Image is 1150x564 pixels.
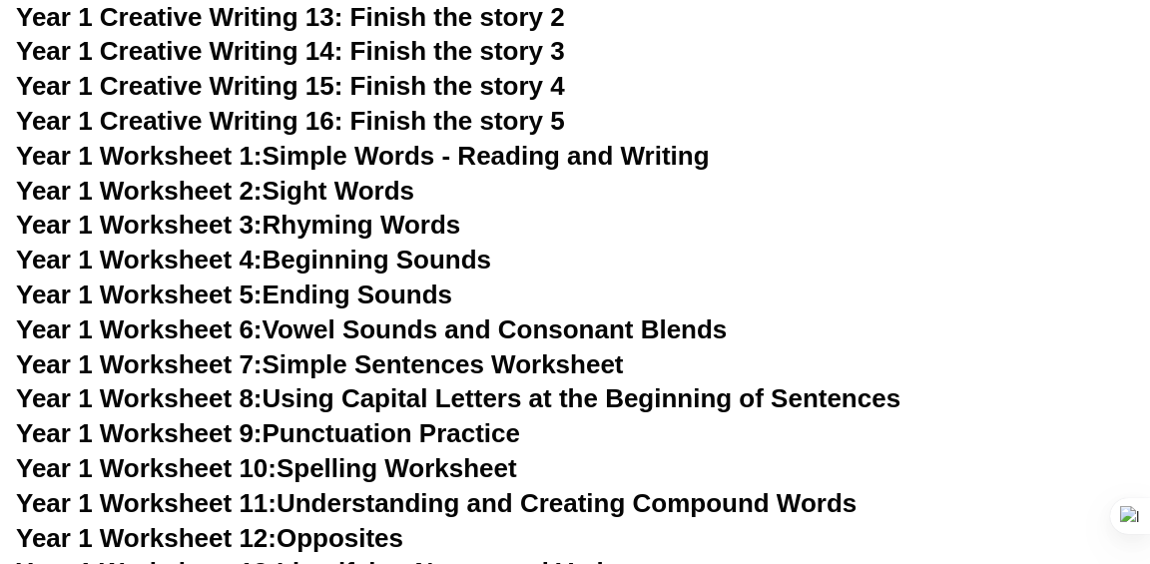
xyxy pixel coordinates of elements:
span: Year 1 Worksheet 10: [16,453,277,483]
span: Year 1 Worksheet 4: [16,245,263,275]
a: Year 1 Worksheet 5:Ending Sounds [16,280,452,309]
a: Year 1 Creative Writing 15: Finish the story 4 [16,71,565,101]
span: Year 1 Worksheet 9: [16,418,263,448]
iframe: Chat Widget [809,339,1150,564]
a: Year 1 Worksheet 8:Using Capital Letters at the Beginning of Sentences [16,383,900,413]
a: Year 1 Worksheet 6:Vowel Sounds and Consonant Blends [16,314,727,344]
span: Year 1 Worksheet 11: [16,488,277,518]
a: Year 1 Worksheet 11:Understanding and Creating Compound Words [16,488,857,518]
span: Year 1 Worksheet 1: [16,141,263,171]
a: Year 1 Worksheet 4:Beginning Sounds [16,245,491,275]
a: Year 1 Worksheet 7:Simple Sentences Worksheet [16,349,624,379]
span: Year 1 Worksheet 7: [16,349,263,379]
a: Year 1 Worksheet 2:Sight Words [16,176,414,206]
span: Year 1 Worksheet 8: [16,383,263,413]
a: Year 1 Creative Writing 14: Finish the story 3 [16,36,565,66]
span: Year 1 Worksheet 5: [16,280,263,309]
span: Year 1 Worksheet 12: [16,523,277,553]
a: Year 1 Worksheet 10:Spelling Worksheet [16,453,517,483]
span: Year 1 Worksheet 6: [16,314,263,344]
a: Year 1 Worksheet 1:Simple Words - Reading and Writing [16,141,710,171]
span: Year 1 Worksheet 3: [16,210,263,240]
a: Year 1 Creative Writing 16: Finish the story 5 [16,106,565,136]
a: Year 1 Worksheet 12:Opposites [16,523,403,553]
a: Year 1 Creative Writing 13: Finish the story 2 [16,2,565,32]
a: Year 1 Worksheet 3:Rhyming Words [16,210,460,240]
span: Year 1 Worksheet 2: [16,176,263,206]
a: Year 1 Worksheet 9:Punctuation Practice [16,418,520,448]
